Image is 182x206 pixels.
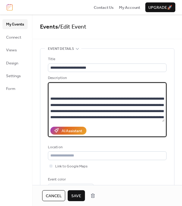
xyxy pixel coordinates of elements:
span: Save [71,193,81,199]
span: Cancel [46,193,62,199]
span: Settings [6,73,21,79]
div: Location [48,144,165,150]
button: Cancel [42,190,65,201]
button: AI Assistant [50,127,86,135]
div: Description [48,75,165,81]
span: My Events [6,21,24,27]
a: Settings [2,71,28,81]
button: Save [68,190,85,201]
button: Upgrade🚀 [145,2,175,12]
a: My Account [119,4,140,10]
a: Events [40,21,58,33]
span: Views [6,47,17,53]
a: Design [2,58,28,68]
span: My Account [119,5,140,11]
span: Design [6,60,18,66]
a: My Events [2,19,28,29]
img: logo [7,4,13,11]
span: Upgrade 🚀 [148,5,172,11]
span: Connect [6,34,21,40]
a: Contact Us [94,4,114,10]
a: Form [2,84,28,93]
span: Form [6,86,15,92]
a: Views [2,45,28,55]
span: Link to Google Maps [55,163,88,170]
span: / Edit Event [58,21,86,33]
span: Event details [48,46,74,52]
div: Title [48,56,165,62]
div: AI Assistant [62,128,82,134]
a: Connect [2,32,28,42]
span: Contact Us [94,5,114,11]
div: Event color [48,177,93,183]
